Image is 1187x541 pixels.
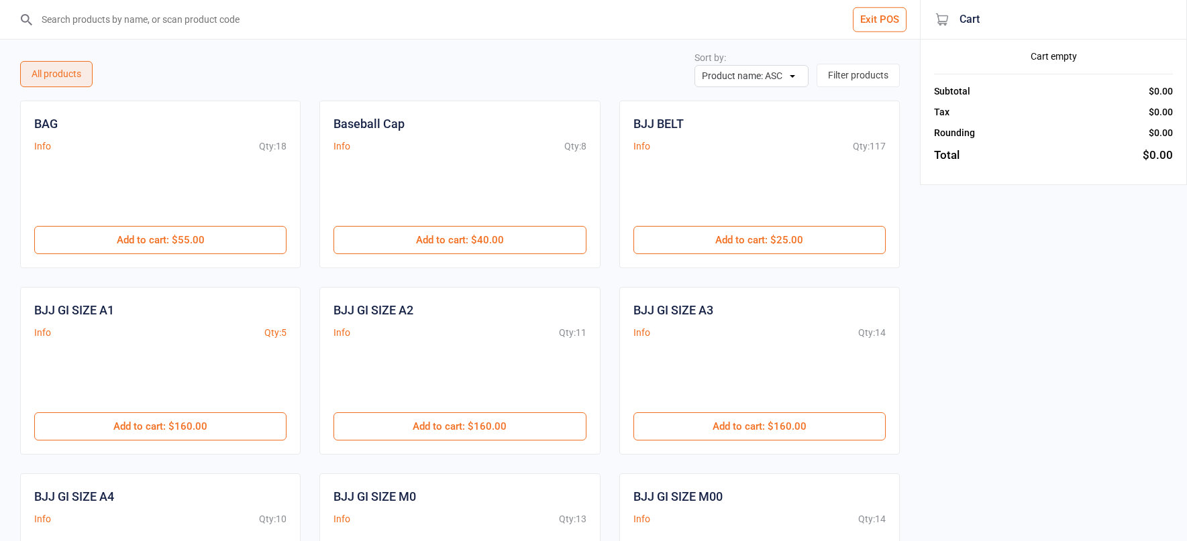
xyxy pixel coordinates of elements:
div: BAG [34,115,58,133]
button: Info [333,512,350,526]
div: All products [20,61,93,87]
div: Tax [934,105,949,119]
div: BJJ GI SIZE A2 [333,301,413,319]
button: Add to cart: $160.00 [633,412,886,440]
button: Info [333,326,350,340]
div: Cart empty [934,50,1173,64]
button: Info [633,139,650,154]
button: Add to cart: $25.00 [633,226,886,254]
div: Baseball Cap [333,115,405,133]
div: BJJ GI SIZE A1 [34,301,114,319]
div: Subtotal [934,84,970,99]
div: $0.00 [1149,105,1173,119]
button: Add to cart: $40.00 [333,226,586,254]
button: Info [34,139,51,154]
div: Total [934,147,960,164]
div: BJJ GI SIZE M0 [333,487,416,505]
div: $0.00 [1149,126,1173,140]
div: Qty: 5 [264,326,287,340]
button: Info [34,512,51,526]
div: Qty: 117 [853,139,886,154]
div: Qty: 11 [559,326,586,340]
label: Sort by: [694,52,726,63]
div: Rounding [934,126,975,140]
div: Qty: 10 [259,512,287,526]
button: Add to cart: $160.00 [333,412,586,440]
div: Qty: 13 [559,512,586,526]
button: Add to cart: $55.00 [34,226,287,254]
div: BJJ GI SIZE A3 [633,301,713,319]
div: BJJ GI SIZE M00 [633,487,723,505]
div: Qty: 18 [259,139,287,154]
div: BJJ BELT [633,115,684,133]
button: Exit POS [853,7,907,32]
button: Filter products [817,64,900,87]
div: Qty: 8 [564,139,586,154]
button: Info [633,326,650,340]
button: Info [333,139,350,154]
button: Info [633,512,650,526]
div: BJJ GI SIZE A4 [34,487,114,505]
button: Info [34,326,51,340]
div: Qty: 14 [858,326,886,340]
div: Qty: 14 [858,512,886,526]
button: Add to cart: $160.00 [34,412,287,440]
div: $0.00 [1143,147,1173,164]
div: $0.00 [1149,84,1173,99]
